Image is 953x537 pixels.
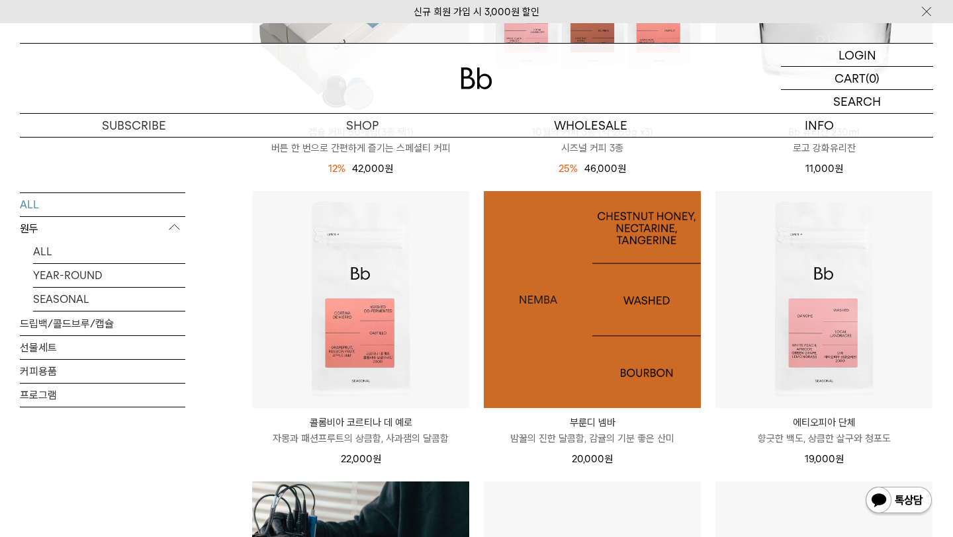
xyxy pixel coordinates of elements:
a: LOGIN [781,44,933,67]
p: 향긋한 백도, 상큼한 살구와 청포도 [715,431,932,446]
span: 원 [617,163,626,175]
p: 에티오피아 단체 [715,415,932,431]
span: 42,000 [352,163,393,175]
a: SEASONAL [33,287,185,310]
img: 로고 [461,67,492,89]
a: 선물세트 [20,335,185,358]
span: 원 [385,163,393,175]
a: SHOP [248,114,476,137]
a: ALL [33,239,185,263]
p: 자몽과 패션프루트의 상큼함, 사과잼의 달콤함 [252,431,469,446]
img: 콜롬비아 코르티나 데 예로 [252,191,469,408]
a: 부룬디 넴바 밤꿀의 진한 달콤함, 감귤의 기분 좋은 산미 [484,415,701,446]
p: 밤꿀의 진한 달콤함, 감귤의 기분 좋은 산미 [484,431,701,446]
a: 10월의 커피 3종 (각 200g x3) 시즈널 커피 3종 [484,124,701,156]
p: CART [835,67,866,89]
span: 11,000 [805,163,843,175]
a: ALL [20,192,185,216]
span: 22,000 [341,453,381,465]
a: 신규 회원 가입 시 3,000원 할인 [414,6,539,18]
p: 부룬디 넴바 [484,415,701,431]
a: 에티오피아 단체 향긋한 백도, 상큼한 살구와 청포도 [715,415,932,446]
img: 1000000482_add2_062.jpg [484,191,701,408]
p: (0) [866,67,880,89]
p: WHOLESALE [476,114,705,137]
p: 로고 강화유리잔 [715,140,932,156]
p: 콜롬비아 코르티나 데 예로 [252,415,469,431]
div: 12% [328,161,345,177]
p: LOGIN [839,44,876,66]
a: SUBSCRIBE [20,114,248,137]
span: 20,000 [572,453,613,465]
span: 원 [373,453,381,465]
a: 부룬디 넴바 [484,191,701,408]
a: 캡슐 커피 50개입(3종 택1) 버튼 한 번으로 간편하게 즐기는 스페셜티 커피 [252,124,469,156]
span: 46,000 [584,163,626,175]
div: 25% [559,161,578,177]
p: 원두 [20,216,185,240]
a: 콜롬비아 코르티나 데 예로 자몽과 패션프루트의 상큼함, 사과잼의 달콤함 [252,415,469,446]
p: 시즈널 커피 3종 [484,140,701,156]
p: INFO [705,114,933,137]
span: 19,000 [805,453,844,465]
p: SEARCH [833,90,881,113]
img: 에티오피아 단체 [715,191,932,408]
a: CART (0) [781,67,933,90]
img: 카카오톡 채널 1:1 채팅 버튼 [864,485,933,517]
a: Bb 유리잔 230ml 로고 강화유리잔 [715,124,932,156]
a: 커피용품 [20,359,185,382]
a: YEAR-ROUND [33,263,185,286]
a: 프로그램 [20,383,185,406]
span: 원 [835,453,844,465]
span: 원 [604,453,613,465]
span: 원 [835,163,843,175]
p: 버튼 한 번으로 간편하게 즐기는 스페셜티 커피 [252,140,469,156]
a: 드립백/콜드브루/캡슐 [20,311,185,335]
